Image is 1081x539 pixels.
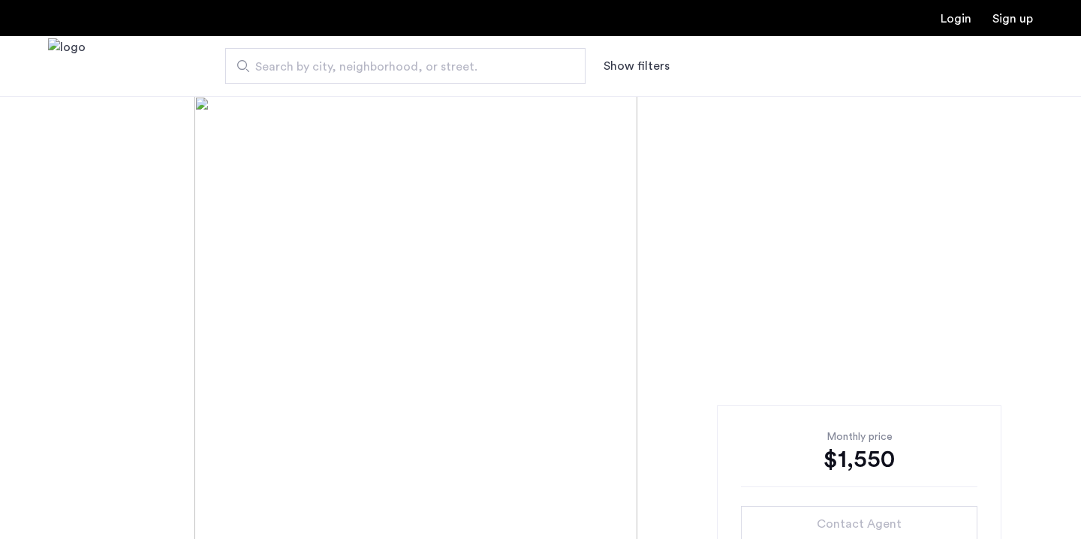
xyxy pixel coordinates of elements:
div: Monthly price [741,429,977,444]
img: logo [48,38,86,95]
a: Login [941,13,971,25]
button: Show or hide filters [604,57,670,75]
a: Cazamio Logo [48,38,86,95]
input: Apartment Search [225,48,586,84]
div: $1,550 [741,444,977,474]
a: Registration [992,13,1033,25]
span: Search by city, neighborhood, or street. [255,58,544,76]
span: Contact Agent [817,515,902,533]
